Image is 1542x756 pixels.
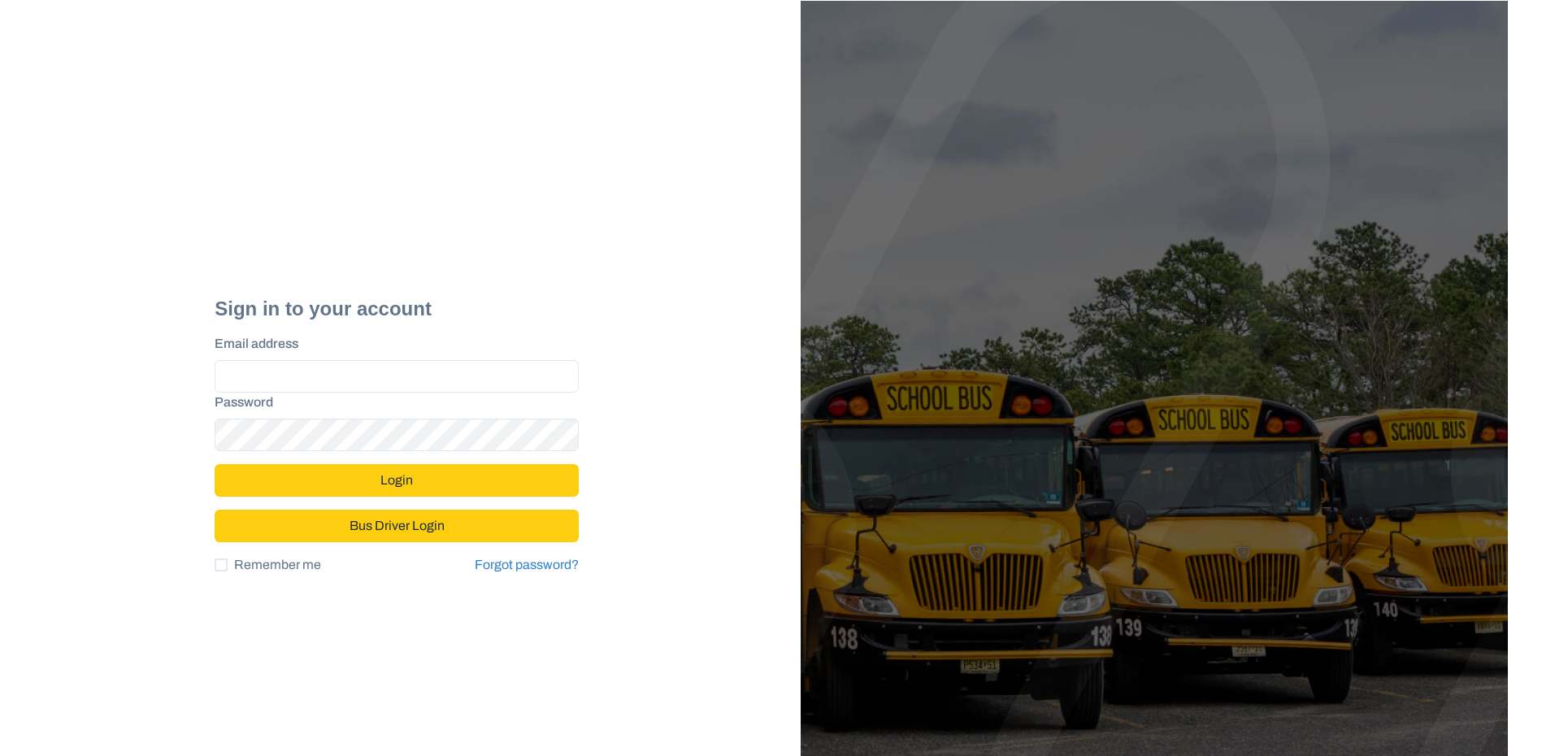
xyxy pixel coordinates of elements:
[215,511,579,525] a: Bus Driver Login
[215,464,579,497] button: Login
[215,334,569,354] label: Email address
[215,510,579,542] button: Bus Driver Login
[215,298,579,321] h2: Sign in to your account
[234,555,321,575] span: Remember me
[475,555,579,575] a: Forgot password?
[475,558,579,571] a: Forgot password?
[215,393,569,412] label: Password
